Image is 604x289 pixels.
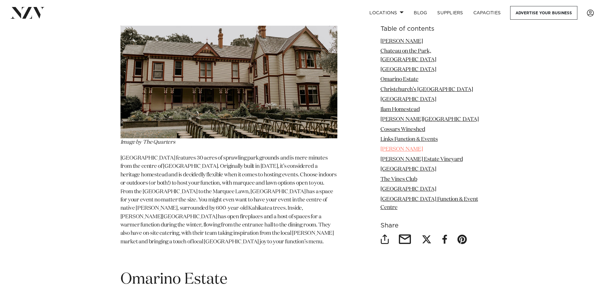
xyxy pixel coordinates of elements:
a: Omarino Estate [380,77,419,82]
a: [PERSON_NAME][GEOGRAPHIC_DATA] [380,117,479,122]
span: [GEOGRAPHIC_DATA] features 30 acres of sprawling park grounds and is mere minutes from the centre... [120,155,337,244]
a: Locations [364,6,409,20]
a: SUPPLIERS [432,6,468,20]
a: [GEOGRAPHIC_DATA] Function & Event Centre [380,197,478,210]
h6: Share [380,222,484,229]
a: [GEOGRAPHIC_DATA] [380,67,436,72]
a: Capacities [468,6,506,20]
a: Chateau on the Park, [GEOGRAPHIC_DATA] [380,49,436,62]
a: Advertise your business [510,6,577,20]
a: [PERSON_NAME] Estate Vineyard [380,157,463,162]
a: The Vines Club [380,177,417,182]
a: [GEOGRAPHIC_DATA] [380,187,436,192]
a: [PERSON_NAME] [380,39,423,44]
a: Links Function & Events [380,137,438,142]
a: [PERSON_NAME] [380,147,423,152]
a: [GEOGRAPHIC_DATA] [380,97,436,102]
span: Image by The Quarters [120,140,175,145]
img: nzv-logo.png [10,7,45,18]
a: Christchurch’s [GEOGRAPHIC_DATA] [380,87,473,92]
span: Omarino Estate [120,272,227,287]
a: [GEOGRAPHIC_DATA] [380,167,436,172]
a: BLOG [409,6,432,20]
a: Ilam Homestead [380,107,420,112]
h6: Table of contents [380,26,484,32]
a: Cossars Wineshed [380,127,425,132]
